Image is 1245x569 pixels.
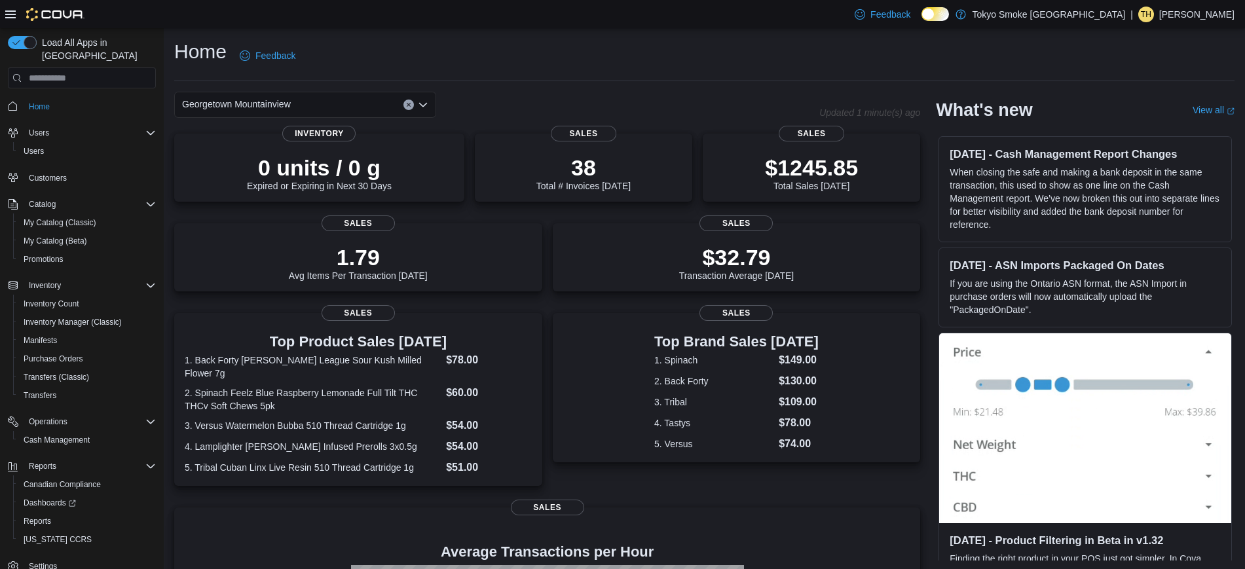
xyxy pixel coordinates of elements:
h3: Top Brand Sales [DATE] [654,334,819,350]
span: Transfers [18,388,156,403]
dd: $51.00 [446,460,531,475]
h4: Average Transactions per Hour [185,544,910,560]
button: Transfers (Classic) [13,368,161,386]
p: If you are using the Ontario ASN format, the ASN Import in purchase orders will now automatically... [950,277,1221,316]
span: Transfers [24,390,56,401]
span: Inventory Count [18,296,156,312]
span: Inventory [24,278,156,293]
a: [US_STATE] CCRS [18,532,97,547]
button: Purchase Orders [13,350,161,368]
button: Users [3,124,161,142]
span: Inventory [29,280,61,291]
span: Operations [24,414,156,430]
span: Cash Management [24,435,90,445]
span: Users [18,143,156,159]
dd: $54.00 [446,439,531,454]
dt: 3. Tribal [654,395,773,409]
span: Cash Management [18,432,156,448]
dd: $149.00 [779,352,819,368]
span: Reports [18,513,156,529]
button: Clear input [403,100,414,110]
span: Home [29,101,50,112]
h3: [DATE] - Product Filtering in Beta in v1.32 [950,534,1221,547]
button: Catalog [3,195,161,213]
span: Promotions [24,254,64,265]
span: Inventory Manager (Classic) [18,314,156,330]
span: Users [24,146,44,156]
button: Inventory [3,276,161,295]
button: Reports [13,512,161,530]
span: Sales [779,126,844,141]
p: 1.79 [289,244,428,270]
span: Catalog [24,196,156,212]
span: Home [24,98,156,114]
span: Operations [29,416,67,427]
button: My Catalog (Beta) [13,232,161,250]
a: Cash Management [18,432,95,448]
span: Canadian Compliance [24,479,101,490]
span: Purchase Orders [24,354,83,364]
h3: [DATE] - ASN Imports Packaged On Dates [950,259,1221,272]
dd: $60.00 [446,385,531,401]
dd: $109.00 [779,394,819,410]
p: $32.79 [679,244,794,270]
button: Users [24,125,54,141]
span: Users [24,125,156,141]
span: Load All Apps in [GEOGRAPHIC_DATA] [37,36,156,62]
h3: Top Product Sales [DATE] [185,334,532,350]
a: Dashboards [13,494,161,512]
p: 0 units / 0 g [247,155,392,181]
span: Purchase Orders [18,351,156,367]
h1: Home [174,39,227,65]
img: Cova [26,8,84,21]
button: Users [13,142,161,160]
button: My Catalog (Classic) [13,213,161,232]
a: Purchase Orders [18,351,88,367]
button: Open list of options [418,100,428,110]
span: My Catalog (Classic) [18,215,156,230]
span: Inventory [282,126,356,141]
div: Avg Items Per Transaction [DATE] [289,244,428,281]
button: Home [3,96,161,115]
p: Tokyo Smoke [GEOGRAPHIC_DATA] [973,7,1126,22]
dd: $78.00 [446,352,531,368]
span: Feedback [870,8,910,21]
a: Inventory Manager (Classic) [18,314,127,330]
button: Reports [24,458,62,474]
dt: 4. Lamplighter [PERSON_NAME] Infused Prerolls 3x0.5g [185,440,441,453]
span: Customers [29,173,67,183]
p: | [1130,7,1133,22]
a: View allExternal link [1193,105,1235,115]
button: Operations [3,413,161,431]
span: Sales [322,215,395,231]
span: Sales [551,126,616,141]
dd: $130.00 [779,373,819,389]
span: TH [1141,7,1151,22]
a: My Catalog (Classic) [18,215,102,230]
p: $1245.85 [765,155,858,181]
span: Sales [511,500,584,515]
span: Reports [24,516,51,526]
a: Customers [24,170,72,186]
span: Promotions [18,251,156,267]
p: When closing the safe and making a bank deposit in the same transaction, this used to show as one... [950,166,1221,231]
a: Feedback [234,43,301,69]
a: Dashboards [18,495,81,511]
span: Inventory Count [24,299,79,309]
span: Sales [699,305,773,321]
a: Promotions [18,251,69,267]
dt: 3. Versus Watermelon Bubba 510 Thread Cartridge 1g [185,419,441,432]
dt: 2. Spinach Feelz Blue Raspberry Lemonade Full Tilt THC THCv Soft Chews 5pk [185,386,441,413]
button: Canadian Compliance [13,475,161,494]
span: Transfers (Classic) [18,369,156,385]
button: Inventory Manager (Classic) [13,313,161,331]
span: Sales [699,215,773,231]
button: Inventory Count [13,295,161,313]
button: Catalog [24,196,61,212]
button: [US_STATE] CCRS [13,530,161,549]
dt: 4. Tastys [654,416,773,430]
div: Total # Invoices [DATE] [536,155,631,191]
span: Georgetown Mountainview [182,96,291,112]
h3: [DATE] - Cash Management Report Changes [950,147,1221,160]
